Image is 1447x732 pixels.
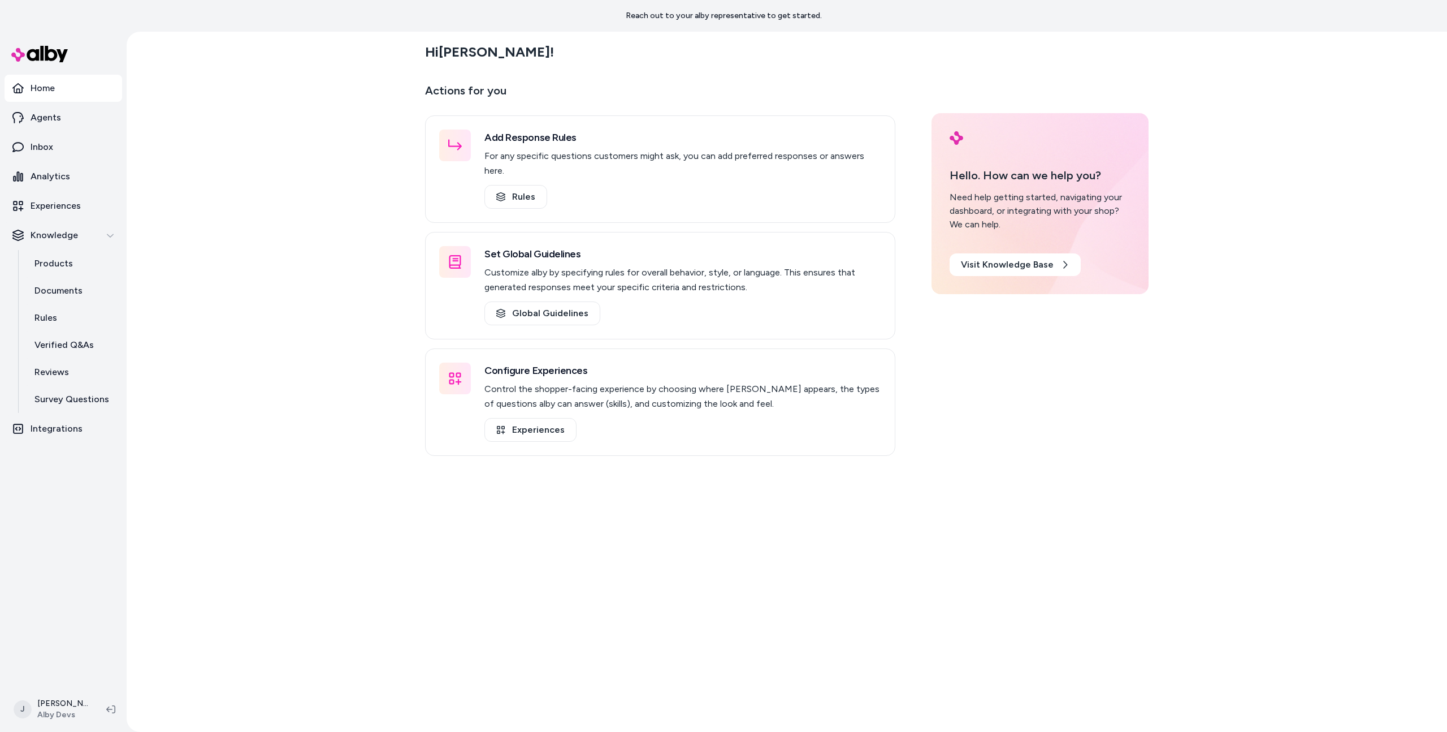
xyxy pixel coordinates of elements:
a: Reviews [23,359,122,386]
p: Verified Q&As [34,338,94,352]
p: Customize alby by specifying rules for overall behavior, style, or language. This ensures that ge... [484,265,881,295]
a: Experiences [484,418,577,442]
img: alby Logo [950,131,963,145]
a: Products [23,250,122,277]
p: Products [34,257,73,270]
span: Alby Devs [37,709,88,721]
p: Experiences [31,199,81,213]
a: Integrations [5,415,122,442]
a: Documents [23,277,122,304]
p: Analytics [31,170,70,183]
a: Agents [5,104,122,131]
a: Global Guidelines [484,302,600,325]
span: J [14,700,32,718]
p: Documents [34,284,83,298]
p: Home [31,81,55,95]
a: Verified Q&As [23,331,122,359]
p: Agents [31,111,61,124]
p: [PERSON_NAME] [37,698,88,709]
h3: Add Response Rules [484,130,881,145]
a: Inbox [5,134,122,161]
h3: Configure Experiences [484,363,881,378]
p: Actions for you [425,81,895,109]
a: Experiences [5,192,122,219]
a: Rules [484,185,547,209]
p: Inbox [31,140,53,154]
a: Home [5,75,122,102]
a: Analytics [5,163,122,190]
p: Rules [34,311,57,325]
p: Hello. How can we help you? [950,167,1130,184]
p: Reach out to your alby representative to get started. [626,10,822,21]
a: Rules [23,304,122,331]
p: Control the shopper-facing experience by choosing where [PERSON_NAME] appears, the types of quest... [484,382,881,411]
h2: Hi [PERSON_NAME] ! [425,44,554,61]
a: Visit Knowledge Base [950,253,1081,276]
p: Integrations [31,422,83,436]
h3: Set Global Guidelines [484,246,881,262]
a: Survey Questions [23,386,122,413]
p: Survey Questions [34,393,109,406]
button: J[PERSON_NAME]Alby Devs [7,691,97,727]
div: Need help getting started, navigating your dashboard, or integrating with your shop? We can help. [950,191,1130,231]
p: Reviews [34,365,69,379]
p: For any specific questions customers might ask, you can add preferred responses or answers here. [484,149,881,178]
img: alby Logo [11,46,68,62]
p: Knowledge [31,229,78,242]
button: Knowledge [5,222,122,249]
